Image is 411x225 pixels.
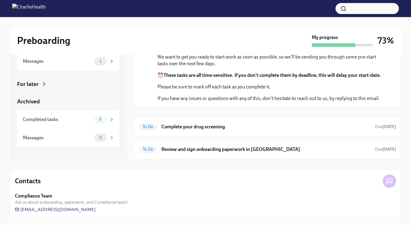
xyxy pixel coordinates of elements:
a: Archived [17,98,119,105]
span: 8 [95,117,105,122]
a: Completed tasks8 [17,110,119,129]
h2: Preboarding [17,34,70,47]
h4: Contacts [15,177,41,186]
p: If you have any issues or questions with any of this, don't hesitate to reach out to us, by reply... [157,95,386,102]
p: Please be sure to mark off each task as you complete it. [157,84,386,90]
h6: Complete your drug screening [161,123,370,130]
span: Due [375,147,396,152]
div: Completed tasks [23,116,92,123]
h6: Review and sign onboarding paperwork in [GEOGRAPHIC_DATA] [161,146,370,153]
strong: Compliance Team [15,193,52,199]
strong: [DATE] [383,147,396,152]
strong: [DATE] [383,124,396,129]
a: [EMAIL_ADDRESS][DOMAIN_NAME] [15,206,96,212]
h3: 73% [378,35,394,46]
img: CharlieHealth [12,4,46,13]
span: To Do [139,124,156,129]
a: Messages1 [17,52,119,70]
span: August 31st, 2025 07:00 [375,146,396,152]
div: Messages [23,58,92,65]
div: Messages [23,134,92,141]
span: To Do [139,147,156,152]
div: For later [17,80,39,88]
span: Due [375,124,396,129]
a: To DoComplete your drug screeningDue[DATE] [139,122,396,132]
p: We want to get you ready to start work as soon as possible, so we'll be sending you through some ... [157,54,386,67]
a: To DoReview and sign onboarding paperwork in [GEOGRAPHIC_DATA]Due[DATE] [139,145,396,154]
a: For later [17,80,119,88]
span: August 28th, 2025 07:00 [375,124,396,130]
span: Ask us about preboarding, paperwork, and Compliance tasks! [15,199,128,205]
strong: These tasks are all time-sensitive. If you don't complete them by deadline, this will delay your ... [163,72,381,78]
span: 1 [96,59,105,63]
strong: My progress [312,34,338,41]
span: 0 [95,135,106,140]
p: ⏰ [157,72,386,79]
a: Messages0 [17,129,119,147]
